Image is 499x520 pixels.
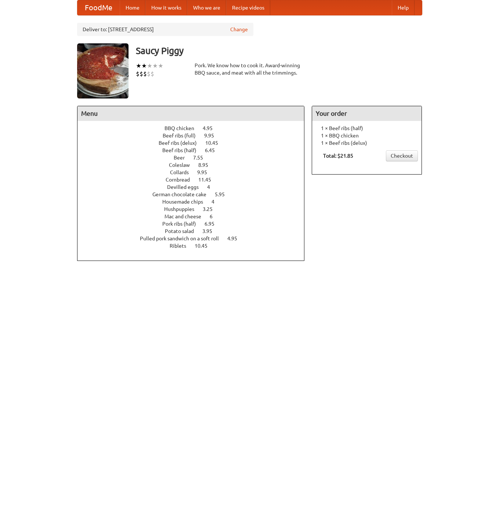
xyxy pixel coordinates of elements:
[152,191,214,197] span: German chocolate cake
[141,62,147,70] li: ★
[195,243,215,249] span: 10.45
[198,177,218,183] span: 11.45
[203,206,220,212] span: 3.25
[120,0,145,15] a: Home
[210,214,220,219] span: 6
[77,23,253,36] div: Deliver to: [STREET_ADDRESS]
[211,199,222,205] span: 4
[152,191,238,197] a: German chocolate cake 5.95
[152,62,158,70] li: ★
[165,228,226,234] a: Potato salad 3.95
[77,43,129,98] img: angular.jpg
[215,191,232,197] span: 5.95
[167,184,224,190] a: Devilled eggs 4
[169,162,197,168] span: Coleslaw
[143,70,147,78] li: $
[162,147,204,153] span: Beef ribs (half)
[227,236,245,241] span: 4.95
[166,177,225,183] a: Cornbread 11.45
[136,43,422,58] h3: Saucy Piggy
[204,133,221,139] span: 9.95
[158,62,163,70] li: ★
[77,0,120,15] a: FoodMe
[151,70,154,78] li: $
[316,139,418,147] li: 1 × Beef ribs (delux)
[386,150,418,161] a: Checkout
[145,0,187,15] a: How it works
[202,228,220,234] span: 3.95
[197,169,214,175] span: 9.95
[164,206,202,212] span: Hushpuppies
[165,228,201,234] span: Potato salad
[205,147,222,153] span: 6.45
[147,70,151,78] li: $
[167,184,206,190] span: Devilled eggs
[136,62,141,70] li: ★
[162,199,210,205] span: Housemade chips
[140,236,226,241] span: Pulled pork sandwich on a soft roll
[164,125,226,131] a: BBQ chicken 4.95
[166,177,197,183] span: Cornbread
[312,106,422,121] h4: Your order
[193,155,210,161] span: 7.55
[162,199,228,205] a: Housemade chips 4
[169,162,222,168] a: Coleslaw 8.95
[316,132,418,139] li: 1 × BBQ chicken
[164,206,226,212] a: Hushpuppies 3.25
[195,62,305,76] div: Pork. We know how to cook it. Award-winning BBQ sauce, and meat with all the trimmings.
[164,214,226,219] a: Mac and cheese 6
[162,147,228,153] a: Beef ribs (half) 6.45
[147,62,152,70] li: ★
[164,125,202,131] span: BBQ chicken
[162,221,228,227] a: Pork ribs (half) 6.95
[205,140,225,146] span: 10.45
[163,133,228,139] a: Beef ribs (full) 9.95
[198,162,216,168] span: 8.95
[164,214,209,219] span: Mac and cheese
[136,70,140,78] li: $
[163,133,203,139] span: Beef ribs (full)
[187,0,226,15] a: Who we are
[170,169,196,175] span: Collards
[140,70,143,78] li: $
[226,0,270,15] a: Recipe videos
[207,184,217,190] span: 4
[174,155,192,161] span: Beer
[170,169,221,175] a: Collards 9.95
[174,155,217,161] a: Beer 7.55
[205,221,222,227] span: 6.95
[316,125,418,132] li: 1 × Beef ribs (half)
[162,221,203,227] span: Pork ribs (half)
[323,153,353,159] b: Total: $21.85
[140,236,251,241] a: Pulled pork sandwich on a soft roll 4.95
[203,125,220,131] span: 4.95
[77,106,304,121] h4: Menu
[170,243,194,249] span: Riblets
[392,0,415,15] a: Help
[159,140,204,146] span: Beef ribs (delux)
[170,243,221,249] a: Riblets 10.45
[230,26,248,33] a: Change
[159,140,232,146] a: Beef ribs (delux) 10.45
